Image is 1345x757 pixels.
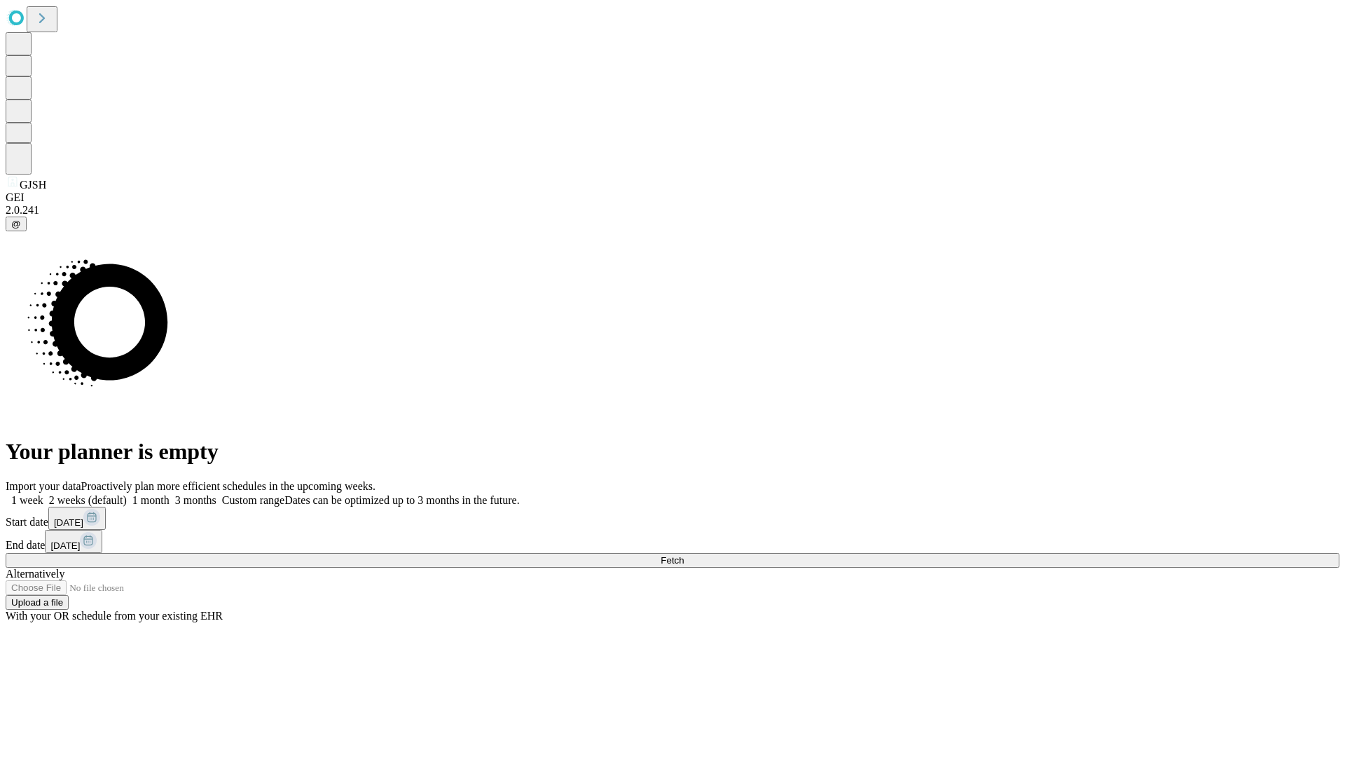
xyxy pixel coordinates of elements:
span: 1 week [11,494,43,506]
span: 2 weeks (default) [49,494,127,506]
span: [DATE] [54,517,83,528]
button: Upload a file [6,595,69,610]
div: GEI [6,191,1339,204]
button: [DATE] [48,507,106,530]
button: [DATE] [45,530,102,553]
span: With your OR schedule from your existing EHR [6,610,223,622]
div: Start date [6,507,1339,530]
span: Proactively plan more efficient schedules in the upcoming weeks. [81,480,375,492]
span: Alternatively [6,568,64,580]
span: @ [11,219,21,229]
span: 3 months [175,494,216,506]
button: @ [6,217,27,231]
div: 2.0.241 [6,204,1339,217]
span: [DATE] [50,540,80,551]
span: Fetch [661,555,684,566]
span: Dates can be optimized up to 3 months in the future. [284,494,519,506]
div: End date [6,530,1339,553]
span: Import your data [6,480,81,492]
h1: Your planner is empty [6,439,1339,465]
span: Custom range [222,494,284,506]
span: 1 month [132,494,170,506]
span: GJSH [20,179,46,191]
button: Fetch [6,553,1339,568]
